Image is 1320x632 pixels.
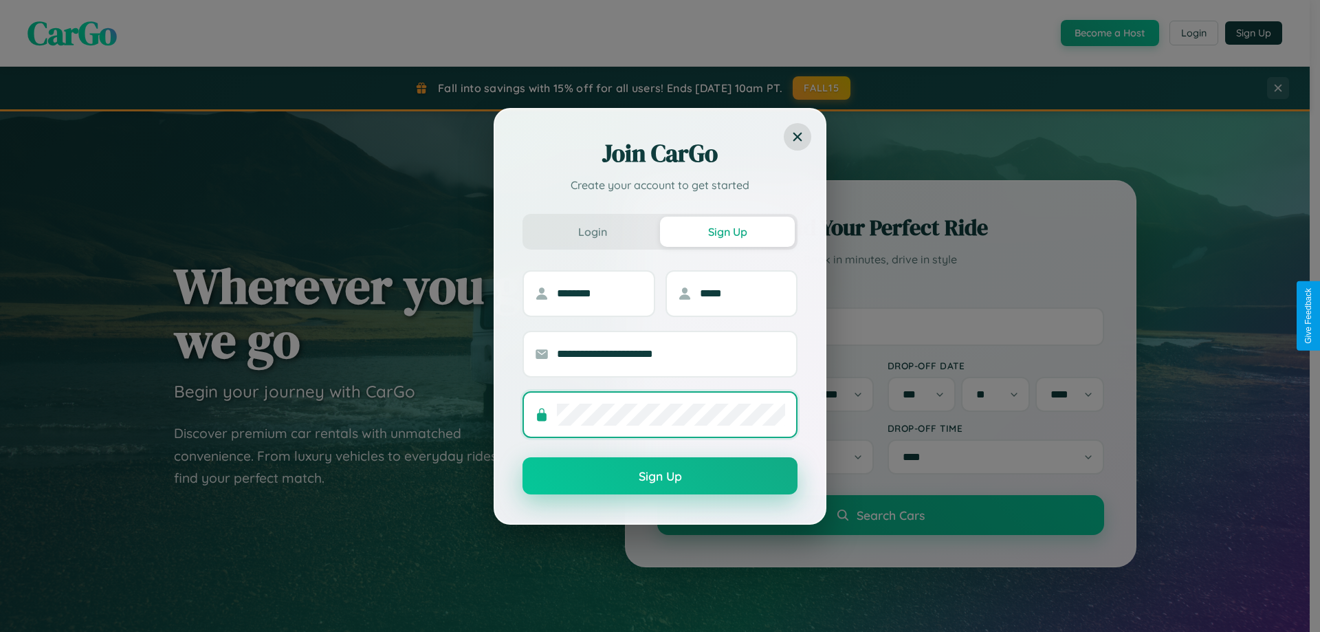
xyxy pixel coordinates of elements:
button: Login [525,217,660,247]
p: Create your account to get started [522,177,797,193]
h2: Join CarGo [522,137,797,170]
button: Sign Up [660,217,795,247]
div: Give Feedback [1303,288,1313,344]
button: Sign Up [522,457,797,494]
